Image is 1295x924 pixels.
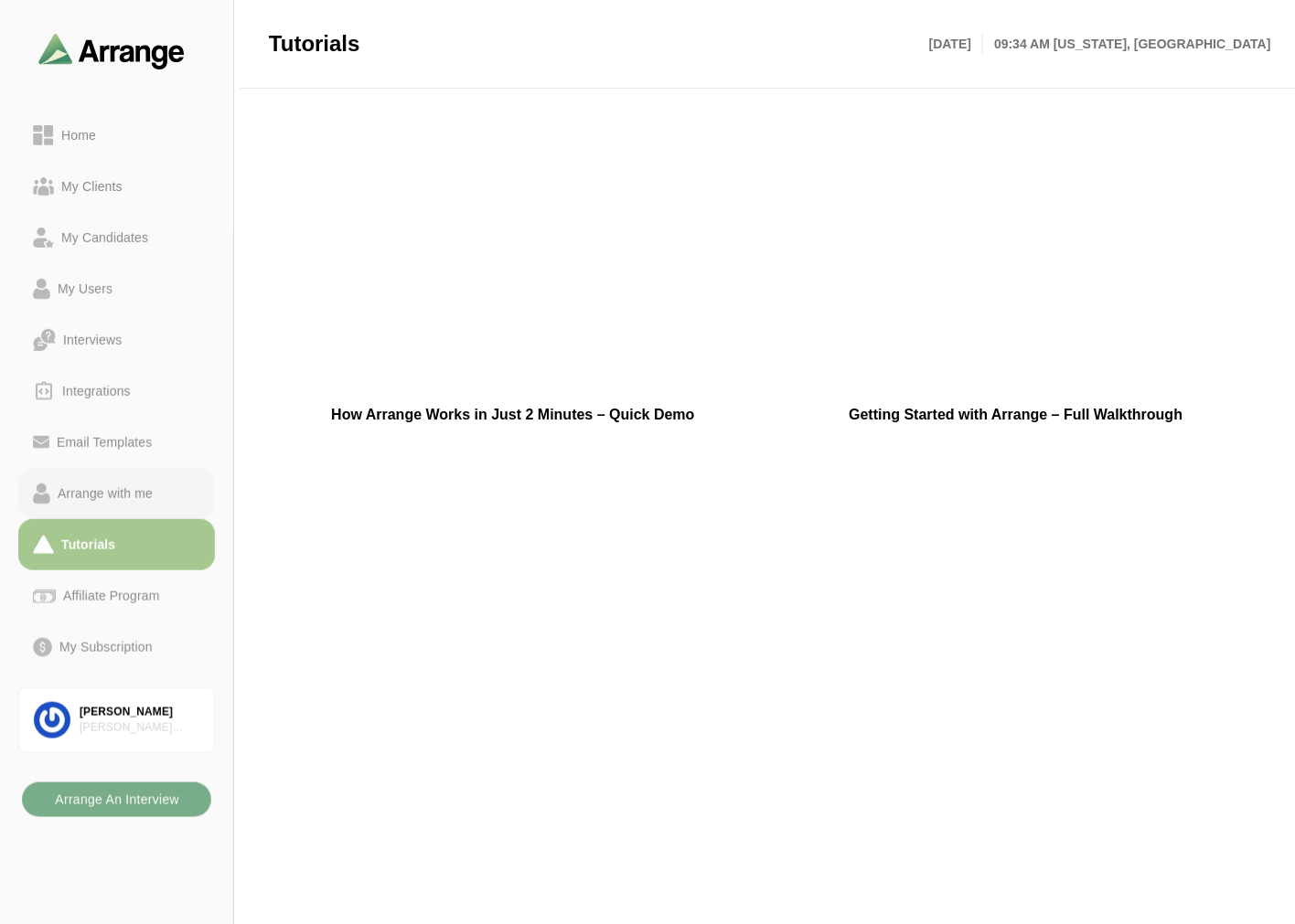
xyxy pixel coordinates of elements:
[18,212,215,263] a: My Candidates
[18,110,215,161] a: Home
[56,585,166,607] div: Affiliate Program
[22,782,211,817] button: Arrange An Interview
[38,33,185,69] img: arrangeai-name-small-logo.4d2b8aee.svg
[271,404,755,426] h3: How Arrange Works in Just 2 Minutes – Quick Demo
[18,519,215,570] a: Tutorials
[774,404,1258,426] h3: Getting Started with Arrange – Full Walkthrough
[18,570,215,621] a: Affiliate Program
[52,636,160,658] div: My Subscription
[269,30,360,58] span: Tutorials
[18,366,215,417] a: Integrations
[56,329,129,351] div: Interviews
[54,782,179,817] b: Arrange An Interview
[80,720,199,736] div: [PERSON_NAME] Associates
[18,161,215,212] a: My Clients
[55,380,138,402] div: Integrations
[49,431,159,453] div: Email Templates
[18,263,215,314] a: My Users
[80,705,199,720] div: [PERSON_NAME]
[18,687,215,753] a: [PERSON_NAME][PERSON_NAME] Associates
[929,33,983,55] p: [DATE]
[54,175,130,197] div: My Clients
[54,124,103,146] div: Home
[50,278,120,300] div: My Users
[18,417,215,468] a: Email Templates
[50,483,160,504] div: Arrange with me
[983,33,1271,55] p: 09:34 AM [US_STATE], [GEOGRAPHIC_DATA]
[18,468,215,519] a: Arrange with me
[54,227,155,249] div: My Candidates
[18,314,215,366] a: Interviews
[18,621,215,673] a: My Subscription
[54,534,123,556] div: Tutorials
